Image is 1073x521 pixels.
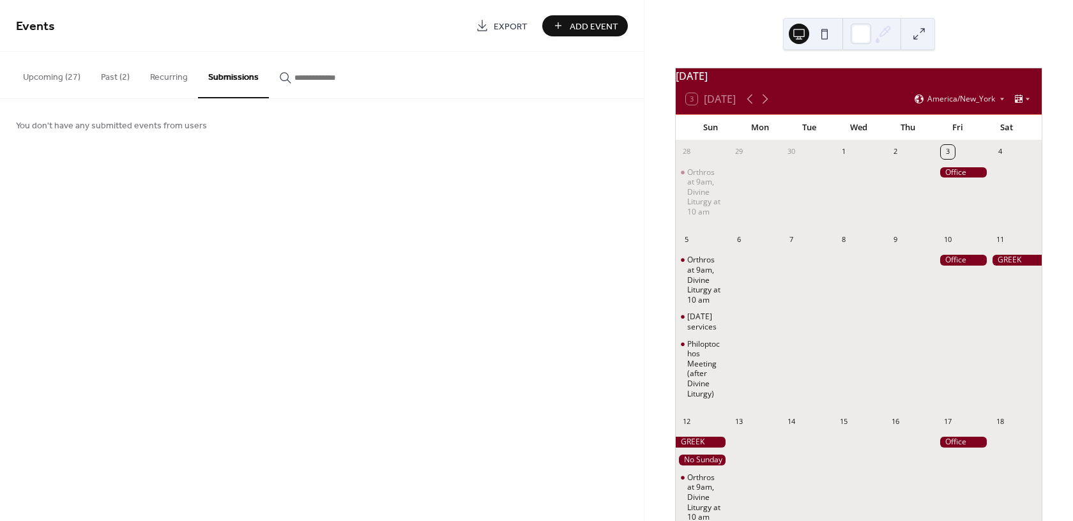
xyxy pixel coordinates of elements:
div: 17 [941,414,955,428]
div: Office Closed on Fridays [937,167,989,178]
a: Export [466,15,537,36]
div: 30 [784,145,798,159]
div: GREEK FESTIVAL 2025 [989,255,1042,266]
div: 9 [888,232,902,246]
div: 4 [993,145,1007,159]
button: Add Event [542,15,628,36]
div: 18 [993,414,1007,428]
div: 28 [680,145,694,159]
div: 7 [784,232,798,246]
div: 10 [941,232,955,246]
div: Sunday services [676,312,728,331]
div: 1 [837,145,851,159]
div: 5 [680,232,694,246]
div: [DATE] [676,68,1042,84]
div: Mon [735,115,784,140]
span: You don't have any submitted events from users [16,119,207,133]
span: America/New_York [927,95,995,103]
div: Office Closed on Fridays [937,437,989,448]
div: Wed [834,115,883,140]
div: 8 [837,232,851,246]
div: Orthros at 9am, Divine Liturgy at 10 am [676,167,728,217]
div: 12 [680,414,694,428]
div: [DATE] services [687,312,723,331]
div: Fri [932,115,982,140]
div: 15 [837,414,851,428]
span: Add Event [570,20,618,33]
div: Orthros at 9am, Divine Liturgy at 10 am [687,167,723,217]
div: Sat [982,115,1031,140]
div: 3 [941,145,955,159]
div: Orthros at 9am, Divine Liturgy at 10 am [676,255,728,305]
span: Export [494,20,528,33]
div: 29 [732,145,746,159]
div: Thu [883,115,932,140]
div: Orthros at 9am, Divine Liturgy at 10 am [687,255,723,305]
div: 16 [888,414,902,428]
div: Philoptochos Meeting (after Divine Liturgy) [687,339,723,399]
div: 13 [732,414,746,428]
div: No Sunday School due to GreekFest [676,455,728,465]
span: Events [16,14,55,39]
div: Sun [686,115,735,140]
div: Tue [785,115,834,140]
button: Upcoming (27) [13,52,91,97]
div: 2 [888,145,902,159]
div: GREEK FESTIVAL 2025 [676,437,728,448]
div: 6 [732,232,746,246]
div: Philoptochos Meeting (after Divine Liturgy) [676,339,728,399]
div: Office Closed on Fridays [937,255,989,266]
div: 11 [993,232,1007,246]
button: Submissions [198,52,269,98]
button: Past (2) [91,52,140,97]
div: 14 [784,414,798,428]
button: Recurring [140,52,198,97]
